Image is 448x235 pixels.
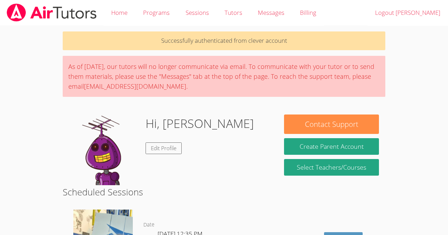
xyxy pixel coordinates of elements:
button: Create Parent Account [284,138,379,155]
h1: Hi, [PERSON_NAME] [146,114,254,133]
a: Select Teachers/Courses [284,159,379,176]
h2: Scheduled Sessions [63,185,385,199]
div: As of [DATE], our tutors will no longer communicate via email. To communicate with your tutor or ... [63,56,385,97]
a: Edit Profile [146,142,182,154]
img: default.png [69,114,140,185]
dt: Date [143,221,154,229]
p: Successfully authenticated from clever account [63,31,385,50]
span: Messages [258,8,284,17]
img: airtutors_banner-c4298cdbf04f3fff15de1276eac7730deb9818008684d7c2e4769d2f7ddbe033.png [6,4,97,22]
button: Contact Support [284,114,379,134]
